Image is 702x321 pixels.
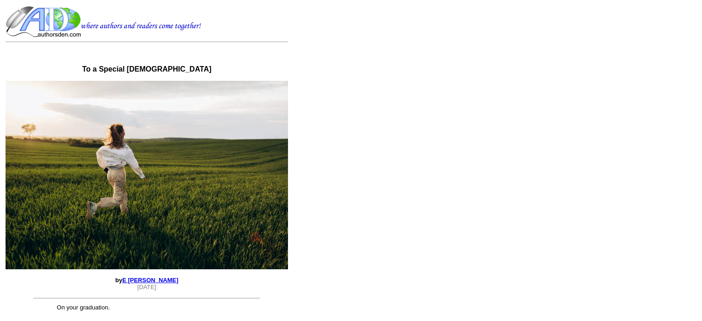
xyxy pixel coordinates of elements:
img: 368286.jpg [6,81,288,269]
a: E [PERSON_NAME] [122,277,178,284]
img: header_logo2.gif [6,6,201,38]
font: by [115,277,179,284]
font: On your graduation. [57,304,110,311]
font: [DATE] [138,284,156,291]
font: To a Special [DEMOGRAPHIC_DATA] [82,65,211,73]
